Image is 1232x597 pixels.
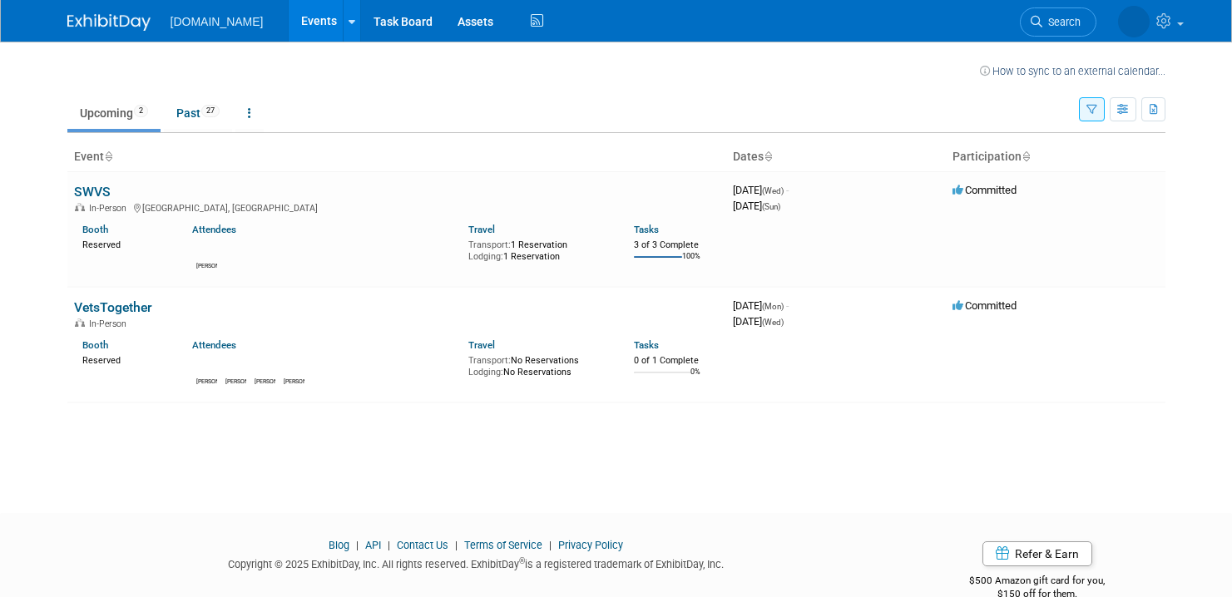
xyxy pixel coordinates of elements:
span: | [383,539,394,551]
img: Lucas Smith [284,356,304,376]
span: | [451,539,462,551]
div: Kiersten Hackett [196,260,217,270]
img: In-Person Event [75,318,85,327]
span: (Sun) [762,202,780,211]
a: Upcoming2 [67,97,161,129]
div: Copyright © 2025 ExhibitDay, Inc. All rights reserved. ExhibitDay is a registered trademark of Ex... [67,553,885,572]
a: Travel [468,339,495,351]
span: | [545,539,556,551]
span: Transport: [468,355,511,366]
a: Blog [329,539,349,551]
span: In-Person [89,203,131,214]
a: Privacy Policy [558,539,623,551]
span: [DATE] [733,299,789,312]
span: Committed [952,299,1017,312]
a: Booth [82,224,108,235]
span: | [352,539,363,551]
a: Past27 [164,97,232,129]
span: Search [1042,16,1081,28]
th: Event [67,143,726,171]
th: Dates [726,143,946,171]
div: 0 of 1 Complete [634,355,720,367]
div: Lucas Smith [284,376,304,386]
a: Booth [82,339,108,351]
span: [DOMAIN_NAME] [171,15,264,28]
a: API [365,539,381,551]
span: (Mon) [762,302,784,311]
span: 2 [134,105,148,117]
span: 27 [201,105,220,117]
span: In-Person [89,318,131,329]
div: Kiersten Hackett [225,376,246,386]
a: Tasks [634,224,659,235]
div: No Reservations No Reservations [468,352,609,377]
a: How to sync to an external calendar... [980,65,1165,77]
div: 1 Reservation 1 Reservation [468,236,609,262]
a: Refer & Earn [982,541,1092,566]
img: Kiersten Hackett [226,356,246,376]
span: Lodging: [468,367,503,377]
span: Lodging: [468,251,503,262]
a: Sort by Participation Type [1022,150,1030,163]
a: Tasks [634,339,659,351]
img: David Han [255,356,275,376]
span: [DATE] [733,315,784,328]
span: (Wed) [762,318,784,327]
a: Attendees [192,224,236,235]
span: (Wed) [762,186,784,195]
img: Kiersten Hackett [197,240,217,260]
div: Reserved [82,352,168,367]
div: [GEOGRAPHIC_DATA], [GEOGRAPHIC_DATA] [74,200,720,214]
div: Reserved [82,236,168,251]
a: Contact Us [397,539,448,551]
a: Search [1020,7,1096,37]
span: [DATE] [733,200,780,212]
div: David Han [255,376,275,386]
a: Sort by Event Name [104,150,112,163]
span: Committed [952,184,1017,196]
a: VetsTogether [74,299,152,315]
a: Travel [468,224,495,235]
a: Sort by Start Date [764,150,772,163]
a: Terms of Service [464,539,542,551]
img: Shawn Wilkie [197,356,217,376]
a: Attendees [192,339,236,351]
td: 0% [690,368,700,390]
td: 100% [682,252,700,274]
span: - [786,299,789,312]
span: - [786,184,789,196]
img: ExhibitDay [67,14,151,31]
div: Shawn Wilkie [196,376,217,386]
img: In-Person Event [75,203,85,211]
div: 3 of 3 Complete [634,239,720,251]
th: Participation [946,143,1165,171]
img: Kiersten Hackett [1118,6,1150,37]
span: Transport: [468,239,511,250]
span: [DATE] [733,184,789,196]
a: SWVS [74,184,111,200]
sup: ® [519,556,525,565]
